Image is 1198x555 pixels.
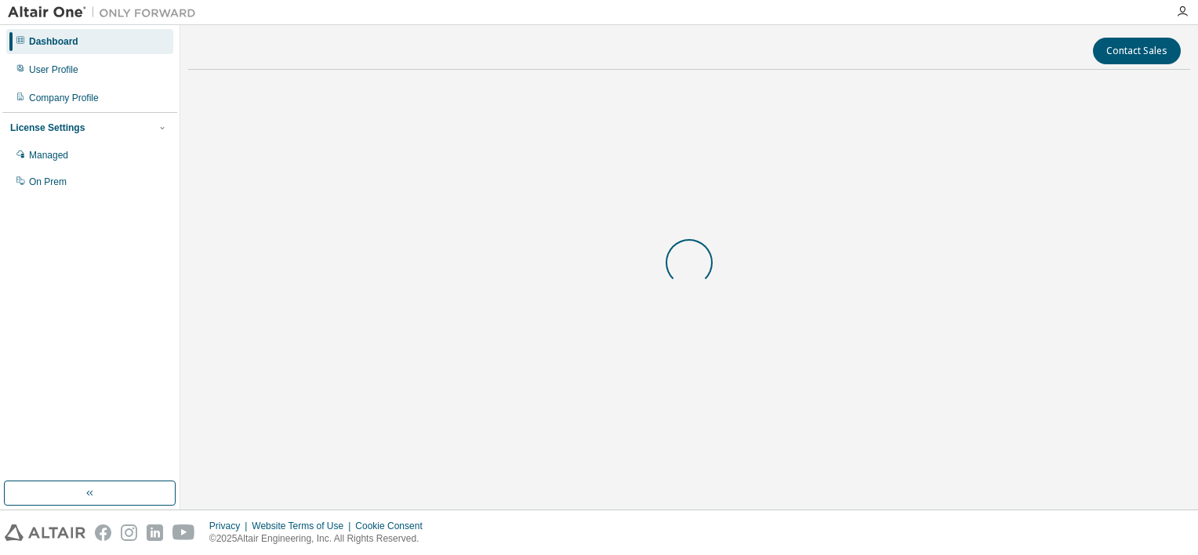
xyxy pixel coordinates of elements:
[10,122,85,134] div: License Settings
[29,35,78,48] div: Dashboard
[1093,38,1181,64] button: Contact Sales
[5,524,85,541] img: altair_logo.svg
[147,524,163,541] img: linkedin.svg
[121,524,137,541] img: instagram.svg
[172,524,195,541] img: youtube.svg
[29,176,67,188] div: On Prem
[209,532,432,546] p: © 2025 Altair Engineering, Inc. All Rights Reserved.
[8,5,204,20] img: Altair One
[95,524,111,541] img: facebook.svg
[29,149,68,161] div: Managed
[29,63,78,76] div: User Profile
[209,520,252,532] div: Privacy
[252,520,355,532] div: Website Terms of Use
[29,92,99,104] div: Company Profile
[355,520,431,532] div: Cookie Consent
